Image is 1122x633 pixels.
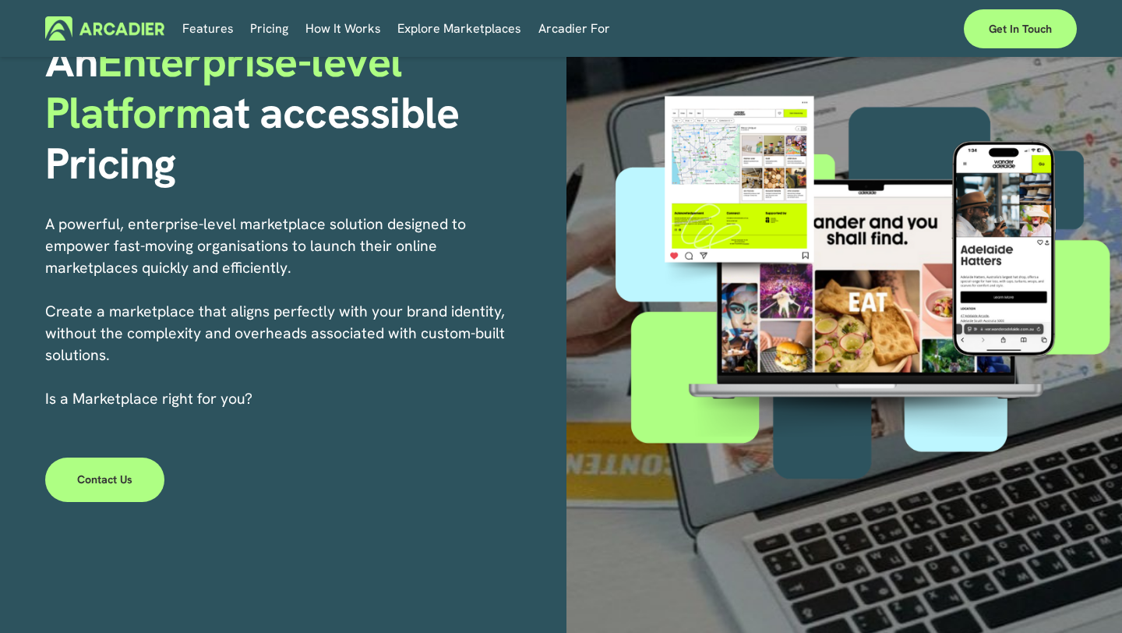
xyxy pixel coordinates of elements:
[45,214,513,410] p: A powerful, enterprise-level marketplace solution designed to empower fast-moving organisations t...
[397,16,521,41] a: Explore Marketplaces
[45,458,164,502] a: Contact Us
[250,16,288,41] a: Pricing
[538,16,610,41] a: folder dropdown
[45,36,556,189] h1: An at accessible Pricing
[1044,558,1122,633] div: Chat-Widget
[538,18,610,40] span: Arcadier For
[964,9,1077,48] a: Get in touch
[305,16,381,41] a: folder dropdown
[182,16,234,41] a: Features
[1044,558,1122,633] iframe: Chat Widget
[45,33,413,141] span: Enterprise-level Platform
[49,389,252,408] a: s a Marketplace right for you?
[305,18,381,40] span: How It Works
[45,16,164,41] img: Arcadier
[45,389,252,408] span: I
